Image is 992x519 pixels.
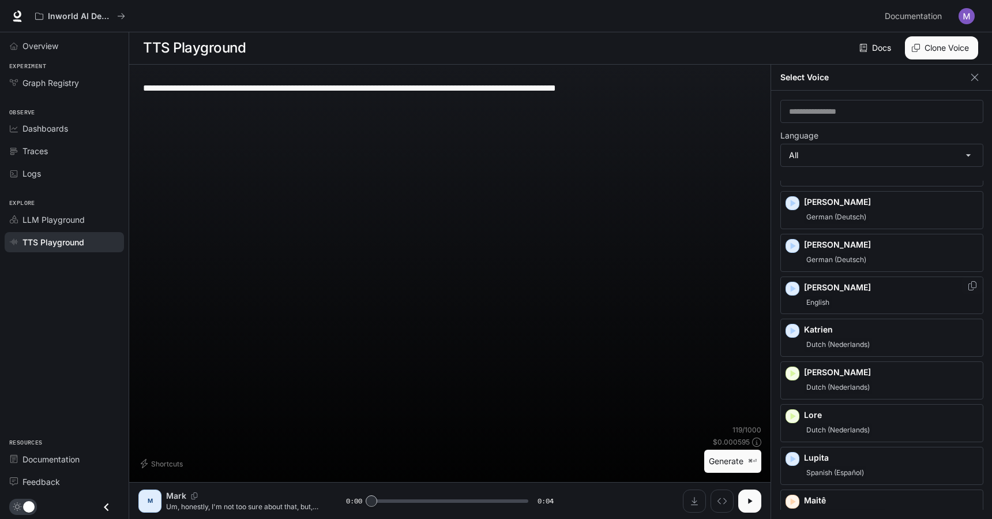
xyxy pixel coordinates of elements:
[5,36,124,56] a: Overview
[22,40,58,52] span: Overview
[885,9,942,24] span: Documentation
[23,500,35,513] span: Dark mode toggle
[804,367,978,378] p: [PERSON_NAME]
[704,450,761,473] button: Generate⌘⏎
[804,466,866,480] span: Spanish (Español)
[138,454,187,473] button: Shortcuts
[5,232,124,252] a: TTS Playground
[905,36,978,59] button: Clone Voice
[5,449,124,469] a: Documentation
[5,73,124,93] a: Graph Registry
[93,495,119,519] button: Close drawer
[711,490,734,513] button: Inspect
[804,452,978,464] p: Lupita
[22,167,41,180] span: Logs
[804,282,978,293] p: [PERSON_NAME]
[955,5,978,28] button: User avatar
[804,239,978,251] p: [PERSON_NAME]
[5,163,124,184] a: Logs
[857,36,896,59] a: Docs
[804,423,872,437] span: Dutch (Nederlands)
[732,425,761,435] p: 119 / 1000
[781,144,983,166] div: All
[5,141,124,161] a: Traces
[22,236,84,248] span: TTS Playground
[804,210,869,224] span: German (Deutsch)
[22,77,79,89] span: Graph Registry
[143,36,246,59] h1: TTS Playground
[804,380,872,394] span: Dutch (Nederlands)
[780,132,818,140] p: Language
[5,118,124,139] a: Dashboards
[166,490,186,502] p: Mark
[22,476,60,488] span: Feedback
[967,281,978,290] button: Copy Voice ID
[186,492,202,499] button: Copy Voice ID
[683,490,706,513] button: Download audio
[804,253,869,267] span: German (Deutsch)
[22,453,80,465] span: Documentation
[22,122,68,135] span: Dashboards
[804,324,978,335] p: Katrien
[166,502,318,511] p: Um, honestly, I'm not too sure about that, but, uh, I kinda remember hearing something about it o...
[22,214,85,226] span: LLM Playground
[804,495,978,506] p: Maitê
[141,492,159,510] div: M
[804,409,978,421] p: Lore
[22,145,48,157] span: Traces
[804,296,832,309] span: English
[804,196,978,208] p: [PERSON_NAME]
[5,472,124,492] a: Feedback
[538,495,554,507] span: 0:04
[959,8,975,24] img: User avatar
[5,210,124,230] a: LLM Playground
[346,495,362,507] span: 0:00
[30,5,130,28] button: All workspaces
[804,338,872,352] span: Dutch (Nederlands)
[748,458,757,465] p: ⌘⏎
[713,437,750,447] p: $ 0.000595
[48,12,112,21] p: Inworld AI Demos
[880,5,950,28] a: Documentation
